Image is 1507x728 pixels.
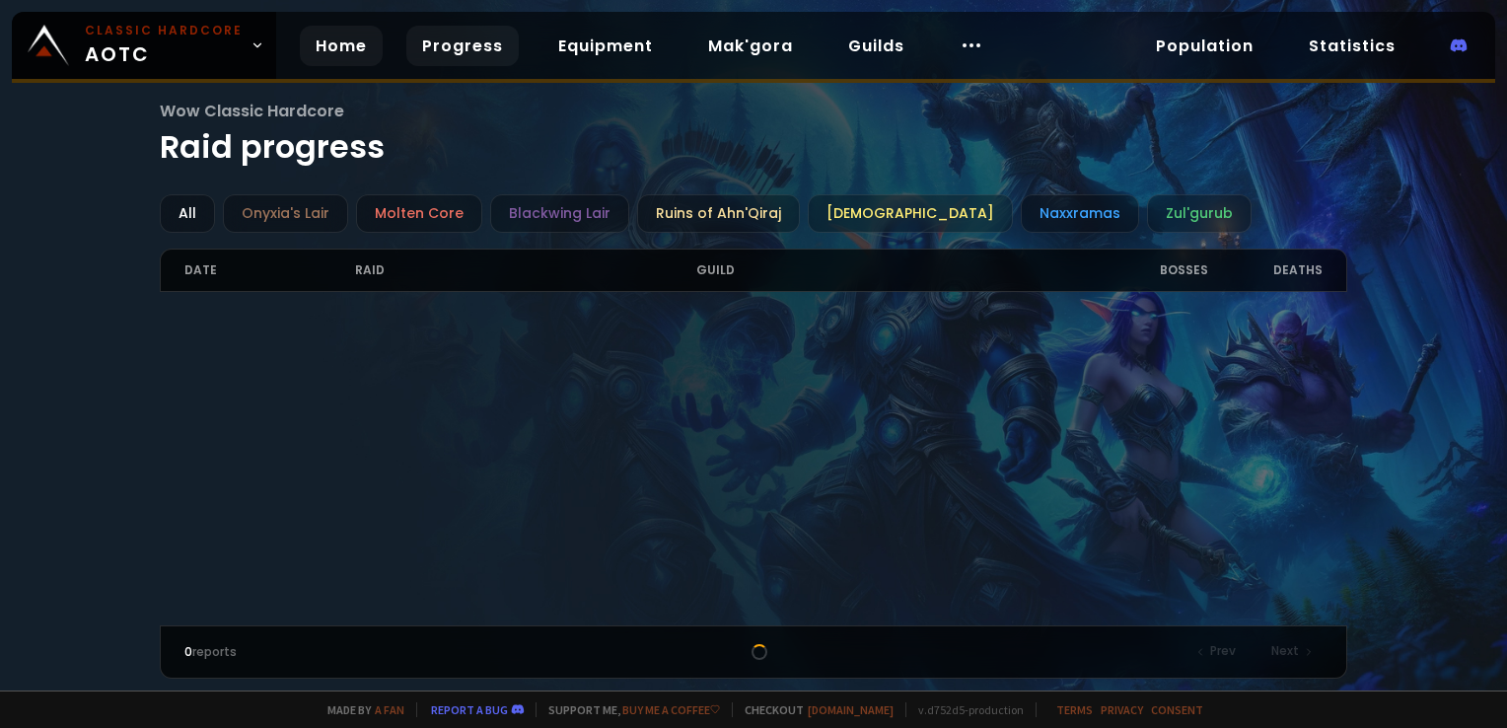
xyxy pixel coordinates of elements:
div: Guild [696,250,1095,291]
a: [DOMAIN_NAME] [808,702,894,717]
a: Buy me a coffee [622,702,720,717]
div: All [160,194,215,233]
a: Report a bug [431,702,508,717]
div: reports [184,643,468,661]
div: Zul'gurub [1147,194,1252,233]
div: Naxxramas [1021,194,1139,233]
div: Date [184,250,355,291]
span: AOTC [85,22,243,69]
a: Classic HardcoreAOTC [12,12,276,79]
span: 0 [184,643,192,660]
div: Ruins of Ahn'Qiraj [637,194,800,233]
span: Wow Classic Hardcore [160,99,1346,123]
div: Molten Core [356,194,482,233]
div: Bosses [1095,250,1208,291]
a: Population [1140,26,1269,66]
span: Made by [316,702,404,717]
div: Deaths [1208,250,1322,291]
span: Support me, [536,702,720,717]
div: Next [1259,638,1323,666]
span: v. d752d5 - production [905,702,1024,717]
a: Home [300,26,383,66]
div: Onyxia's Lair [223,194,348,233]
a: Mak'gora [692,26,809,66]
a: Statistics [1293,26,1411,66]
a: Consent [1151,702,1203,717]
a: Terms [1056,702,1093,717]
small: Classic Hardcore [85,22,243,39]
a: Progress [406,26,519,66]
h1: Raid progress [160,99,1346,171]
a: a fan [375,702,404,717]
div: [DEMOGRAPHIC_DATA] [808,194,1013,233]
span: Checkout [732,702,894,717]
div: Raid [355,250,696,291]
a: Privacy [1101,702,1143,717]
a: Equipment [542,26,669,66]
div: Blackwing Lair [490,194,629,233]
a: Guilds [832,26,920,66]
div: Prev [1186,638,1248,666]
